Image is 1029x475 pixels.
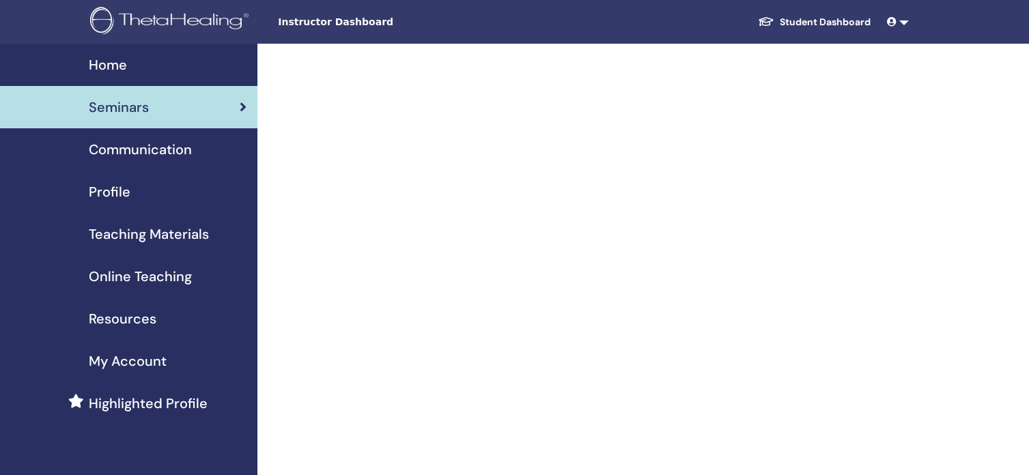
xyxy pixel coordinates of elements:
span: Highlighted Profile [89,393,208,414]
img: logo.png [90,7,253,38]
span: Profile [89,182,130,202]
a: Student Dashboard [747,10,882,35]
img: graduation-cap-white.svg [758,16,774,27]
span: Resources [89,308,156,329]
span: Teaching Materials [89,224,209,244]
span: My Account [89,351,167,371]
span: Instructor Dashboard [278,15,483,29]
span: Home [89,55,127,75]
span: Seminars [89,97,149,117]
span: Communication [89,139,192,160]
span: Online Teaching [89,266,192,287]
